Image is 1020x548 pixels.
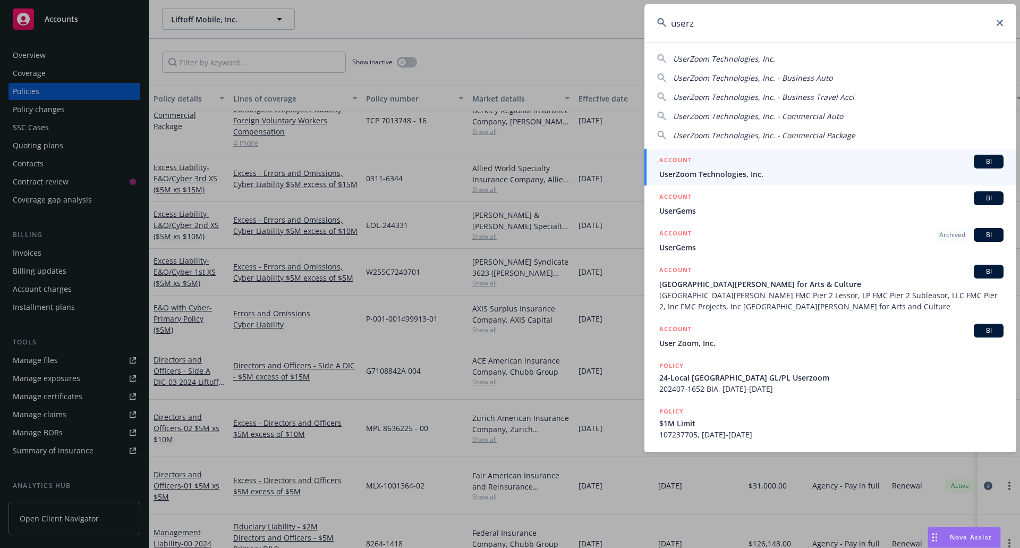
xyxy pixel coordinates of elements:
[928,527,1001,548] button: Nova Assist
[659,429,1004,440] span: 107237705, [DATE]-[DATE]
[659,168,1004,180] span: UserZoom Technologies, Inc.
[644,222,1016,259] a: ACCOUNTArchivedBIUserGems
[659,290,1004,312] span: [GEOGRAPHIC_DATA][PERSON_NAME] FMC Pier 2 Lessor, LP FMC Pier 2 Subleasor, LLC FMC Pier 2, Inc FM...
[659,205,1004,216] span: UserGems
[644,318,1016,355] a: ACCOUNTBIUser Zoom, Inc.
[659,265,692,277] h5: ACCOUNT
[659,279,1004,290] span: [GEOGRAPHIC_DATA][PERSON_NAME] for Arts & Culture
[644,186,1016,222] a: ACCOUNTBIUserGems
[644,149,1016,186] a: ACCOUNTBIUserZoom Technologies, Inc.
[673,54,775,64] span: UserZoom Technologies, Inc.
[659,155,692,167] h5: ACCOUNT
[659,372,1004,383] span: 24-Local [GEOGRAPHIC_DATA] GL/PL Userzoom
[644,4,1016,42] input: Search...
[673,92,854,102] span: UserZoom Technologies, Inc. - Business Travel Acci
[659,383,1004,394] span: 202407-1652 BIA, [DATE]-[DATE]
[950,533,992,542] span: Nova Assist
[673,130,855,140] span: UserZoom Technologies, Inc. - Commercial Package
[978,157,999,166] span: BI
[659,406,684,417] h5: POLICY
[673,111,843,121] span: UserZoom Technologies, Inc. - Commercial Auto
[939,230,965,240] span: Archived
[644,259,1016,318] a: ACCOUNTBI[GEOGRAPHIC_DATA][PERSON_NAME] for Arts & Culture[GEOGRAPHIC_DATA][PERSON_NAME] FMC Pier...
[673,73,832,83] span: UserZoom Technologies, Inc. - Business Auto
[659,418,1004,429] span: $1M Limit
[644,355,1016,400] a: POLICY24-Local [GEOGRAPHIC_DATA] GL/PL Userzoom202407-1652 BIA, [DATE]-[DATE]
[978,193,999,203] span: BI
[644,400,1016,446] a: POLICY$1M Limit107237705, [DATE]-[DATE]
[659,242,1004,253] span: UserGems
[659,338,1004,349] span: User Zoom, Inc.
[659,360,684,371] h5: POLICY
[978,267,999,276] span: BI
[978,326,999,335] span: BI
[978,230,999,240] span: BI
[659,324,692,336] h5: ACCOUNT
[659,228,692,241] h5: ACCOUNT
[659,191,692,204] h5: ACCOUNT
[928,527,941,547] div: Drag to move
